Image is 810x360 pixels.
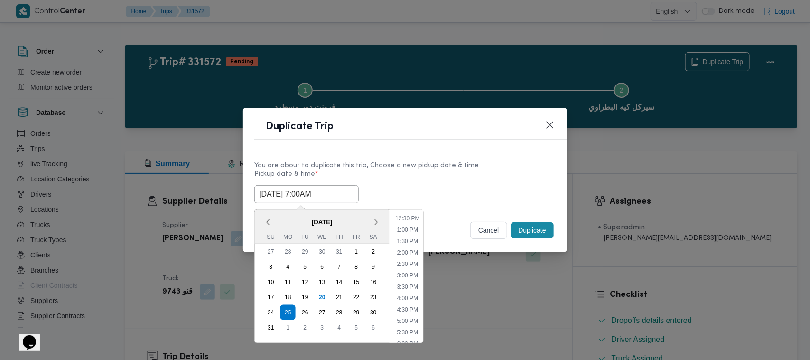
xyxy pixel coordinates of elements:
[266,119,334,134] h1: Duplicate Trip
[254,171,556,185] label: Pickup date & time
[544,119,556,131] button: Closes this modal window
[391,210,423,343] ul: Time
[9,322,40,351] iframe: chat widget
[254,185,359,203] input: Choose date & time
[511,222,554,238] button: Duplicate
[254,161,556,171] div: You are about to duplicate this trip, Choose a new pickup date & time
[470,222,507,239] button: cancel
